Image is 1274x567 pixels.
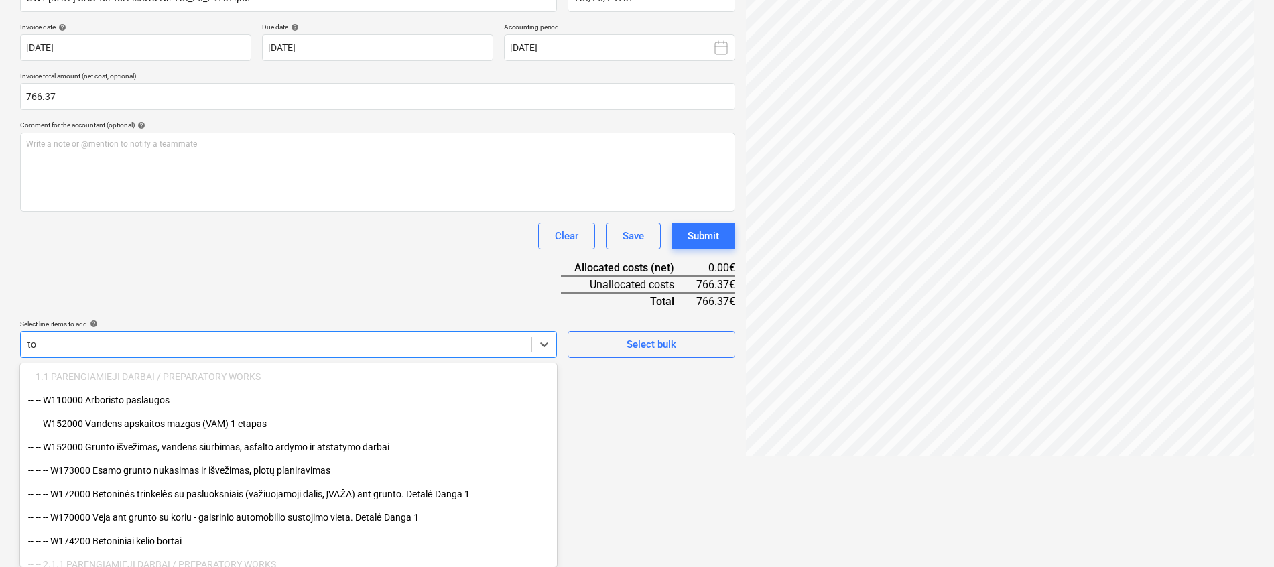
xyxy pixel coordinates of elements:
[504,23,735,34] p: Accounting period
[20,83,735,110] input: Invoice total amount (net cost, optional)
[20,121,735,129] div: Comment for the accountant (optional)
[1207,503,1274,567] iframe: Chat Widget
[20,366,557,387] div: -- 1.1 PARENGIAMIEJI DARBAI / PREPARATORY WORKS
[627,336,676,353] div: Select bulk
[561,276,696,293] div: Unallocated costs
[561,293,696,309] div: Total
[20,483,557,505] div: -- -- -- W172000 Betoninės trinkelės su pasluoksniais (važiuojamoji dalis, ĮVAŽA) ant grunto. Det...
[568,331,735,358] button: Select bulk
[20,72,735,83] p: Invoice total amount (net cost, optional)
[20,530,557,552] div: -- -- -- W174200 Betoniniai kelio bortai
[20,436,557,458] div: -- -- W152000 Grunto išvežimas, vandens siurbimas, asfalto ardymo ir atstatymo darbai
[56,23,66,31] span: help
[561,260,696,276] div: Allocated costs (net)
[288,23,299,31] span: help
[20,389,557,411] div: -- -- W110000 Arboristo paslaugos
[606,223,661,249] button: Save
[504,34,735,61] button: [DATE]
[538,223,595,249] button: Clear
[672,223,735,249] button: Submit
[623,227,644,245] div: Save
[20,413,557,434] div: -- -- W152000 Vandens apskaitos mazgas (VAM) 1 etapas
[262,34,493,61] input: Due date not specified
[135,121,145,129] span: help
[262,23,493,31] div: Due date
[688,227,719,245] div: Submit
[20,460,557,481] div: -- -- -- W173000 Esamo grunto nukasimas ir išvežimas, plotų planiravimas
[20,34,251,61] input: Invoice date not specified
[696,260,735,276] div: 0.00€
[87,320,98,328] span: help
[696,276,735,293] div: 766.37€
[20,507,557,528] div: -- -- -- W170000 Veja ant grunto su koriu - gaisrinio automobilio sustojimo vieta. Detalė Danga 1
[696,293,735,309] div: 766.37€
[20,23,251,31] div: Invoice date
[20,320,557,328] div: Select line-items to add
[555,227,578,245] div: Clear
